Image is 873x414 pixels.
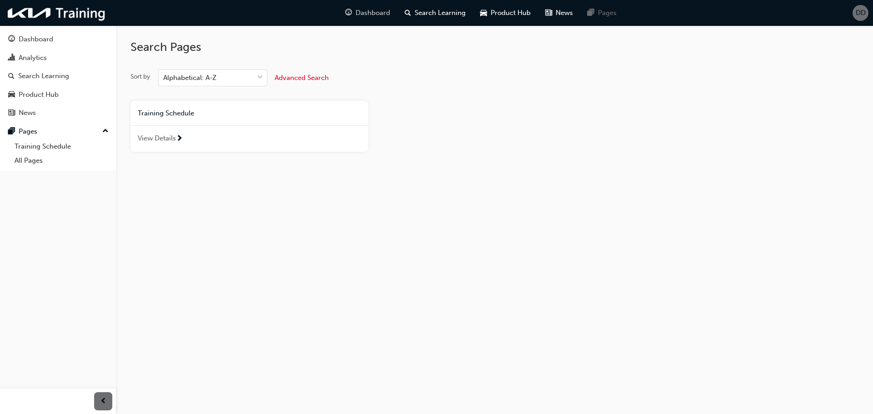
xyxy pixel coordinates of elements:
span: chart-icon [8,54,15,62]
a: search-iconSearch Learning [397,4,473,22]
div: Search Learning [18,71,69,81]
a: Search Learning [4,68,112,85]
button: DashboardAnalyticsSearch LearningProduct HubNews [4,29,112,123]
a: Training ScheduleView Details [130,101,368,152]
a: car-iconProduct Hub [473,4,538,22]
span: guage-icon [345,7,352,19]
span: search-icon [405,7,411,19]
button: Pages [4,123,112,140]
span: News [556,8,573,18]
span: news-icon [545,7,552,19]
span: Product Hub [491,8,531,18]
span: View Details [138,133,176,144]
span: pages-icon [8,128,15,136]
a: All Pages [11,154,112,168]
span: down-icon [257,72,263,84]
a: Product Hub [4,86,112,103]
a: Training Schedule [11,140,112,154]
div: Alphabetical: A-Z [163,73,216,83]
span: Advanced Search [275,74,329,82]
span: up-icon [102,125,109,137]
a: News [4,105,112,121]
span: prev-icon [100,396,107,407]
span: next-icon [176,135,183,143]
h2: Search Pages [130,40,858,55]
span: pages-icon [587,7,594,19]
a: pages-iconPages [580,4,624,22]
div: Dashboard [19,34,53,45]
div: Pages [19,126,37,137]
span: guage-icon [8,35,15,44]
span: car-icon [480,7,487,19]
span: DD [856,8,866,18]
span: Pages [598,8,617,18]
span: Dashboard [356,8,390,18]
span: news-icon [8,109,15,117]
button: Advanced Search [275,69,329,86]
span: Search Learning [415,8,466,18]
a: Analytics [4,50,112,66]
div: Sort by [130,72,150,81]
span: search-icon [8,72,15,80]
button: DD [853,5,868,21]
a: news-iconNews [538,4,580,22]
div: News [19,108,36,118]
a: guage-iconDashboard [338,4,397,22]
a: Dashboard [4,31,112,48]
div: Analytics [19,53,47,63]
div: Product Hub [19,90,59,100]
span: car-icon [8,91,15,99]
img: kia-training [5,4,109,22]
span: Training Schedule [138,109,194,117]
